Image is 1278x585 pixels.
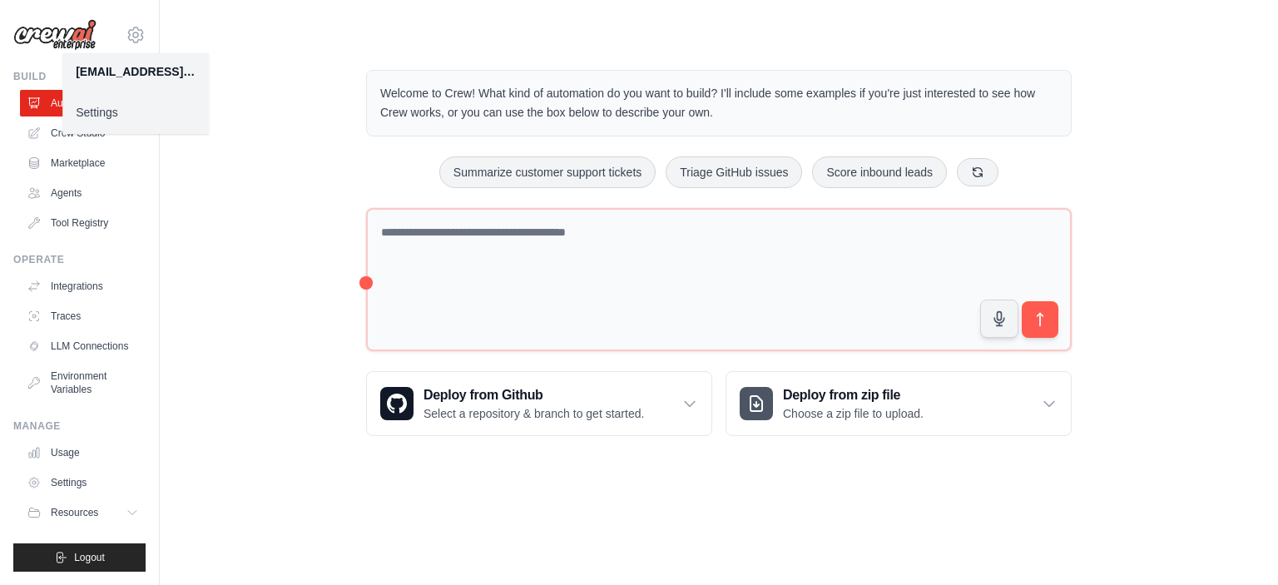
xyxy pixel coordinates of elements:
a: Settings [62,97,209,127]
span: Logout [74,551,105,564]
a: Agents [20,180,146,206]
div: Build [13,70,146,83]
button: Triage GitHub issues [666,156,802,188]
p: Welcome to Crew! What kind of automation do you want to build? I'll include some examples if you'... [380,84,1058,122]
a: Tool Registry [20,210,146,236]
span: Resources [51,506,98,519]
a: Settings [20,469,146,496]
a: Crew Studio [20,120,146,146]
button: Summarize customer support tickets [439,156,656,188]
img: Logo [13,19,97,51]
p: Choose a zip file to upload. [783,405,924,422]
a: Integrations [20,273,146,300]
div: [EMAIL_ADDRESS][DOMAIN_NAME] [76,63,196,80]
button: Score inbound leads [812,156,947,188]
p: Select a repository & branch to get started. [424,405,644,422]
button: Resources [20,499,146,526]
a: Environment Variables [20,363,146,403]
a: Usage [20,439,146,466]
a: LLM Connections [20,333,146,359]
div: Manage [13,419,146,433]
button: Logout [13,543,146,572]
a: Marketplace [20,150,146,176]
a: Traces [20,303,146,330]
h3: Deploy from zip file [783,385,924,405]
iframe: Chat Widget [1195,505,1278,585]
a: Automations [20,90,146,117]
h3: Deploy from Github [424,385,644,405]
div: Operate [13,253,146,266]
